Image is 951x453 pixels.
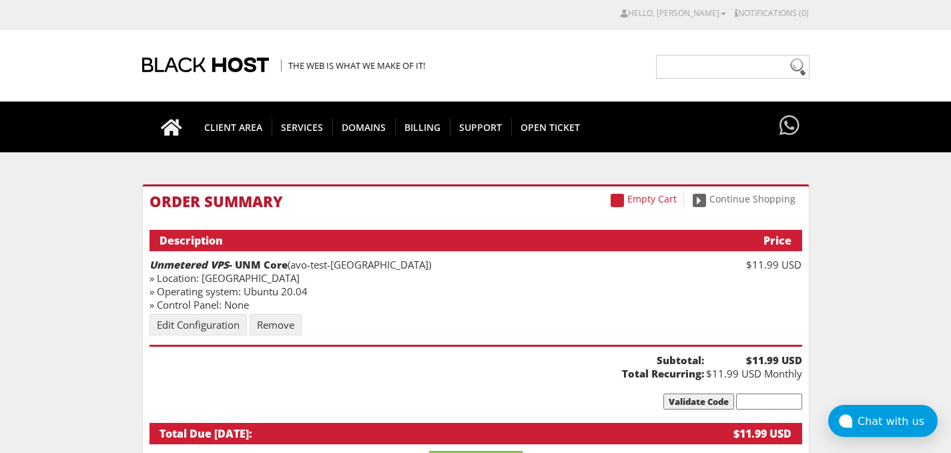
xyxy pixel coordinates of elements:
[697,233,791,248] div: Price
[332,102,396,152] a: Domains
[395,102,450,152] a: Billing
[604,191,684,206] a: Empty Cart
[250,314,302,335] a: Remove
[272,118,333,136] span: SERVICES
[656,55,810,79] input: Need help?
[704,353,802,367] b: $11.99 USD
[160,426,697,441] div: Total Due [DATE]:
[195,102,272,152] a: CLIENT AREA
[704,353,802,380] div: $11.99 USD Monthly
[149,314,247,335] a: Edit Configuration
[704,258,802,271] div: $11.99 USD
[149,193,802,209] h1: Order Summary
[828,405,938,437] button: Chat with us
[149,258,704,311] div: (avo-test-[GEOGRAPHIC_DATA]) » Location: [GEOGRAPHIC_DATA] » Operating system: Ubuntu 20.04 » Con...
[195,118,272,136] span: CLIENT AREA
[858,415,938,428] div: Chat with us
[450,102,512,152] a: Support
[511,102,589,152] a: Open Ticket
[160,233,697,248] div: Description
[149,258,288,271] strong: - UNM Core
[450,118,512,136] span: Support
[281,59,425,71] span: The Web is what we make of it!
[511,118,589,136] span: Open Ticket
[697,426,791,441] div: $11.99 USD
[686,191,802,206] a: Continue Shopping
[395,118,450,136] span: Billing
[149,353,704,367] b: Subtotal:
[147,102,196,152] a: Go to homepage
[149,367,704,380] b: Total Recurring:
[149,258,229,271] em: Unmetered VPS
[621,7,726,19] a: Hello, [PERSON_NAME]
[776,102,803,151] a: Have questions?
[272,102,333,152] a: SERVICES
[735,7,809,19] a: Notifications (0)
[332,118,396,136] span: Domains
[663,394,734,410] input: Validate Code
